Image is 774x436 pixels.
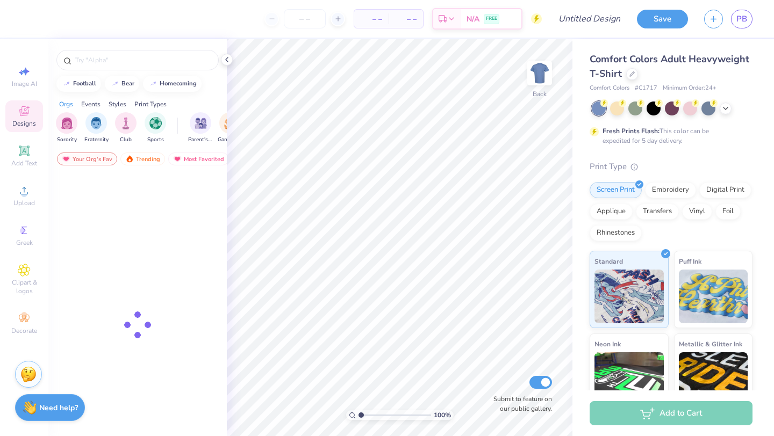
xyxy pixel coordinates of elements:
[590,204,633,220] div: Applique
[679,352,748,406] img: Metallic & Glitter Ink
[679,270,748,323] img: Puff Ink
[125,155,134,163] img: trending.gif
[284,9,326,28] input: – –
[56,112,77,144] button: filter button
[105,76,139,92] button: bear
[467,13,479,25] span: N/A
[637,10,688,28] button: Save
[218,112,242,144] button: filter button
[11,159,37,168] span: Add Text
[61,117,73,129] img: Sorority Image
[679,256,701,267] span: Puff Ink
[149,81,157,87] img: trend_line.gif
[188,112,213,144] div: filter for Parent's Weekend
[12,119,36,128] span: Designs
[168,152,229,165] div: Most Favorited
[361,13,382,25] span: – –
[120,152,165,165] div: Trending
[603,126,735,146] div: This color can be expedited for 5 day delivery.
[12,79,37,88] span: Image AI
[635,84,657,93] span: # C1717
[663,84,716,93] span: Minimum Order: 24 +
[62,155,70,163] img: most_fav.gif
[147,136,164,144] span: Sports
[74,55,212,66] input: Try "Alpha"
[488,394,552,413] label: Submit to feature on our public gallery.
[39,403,78,413] strong: Need help?
[218,136,242,144] span: Game Day
[486,15,497,23] span: FREE
[529,62,550,84] img: Back
[715,204,741,220] div: Foil
[682,204,712,220] div: Vinyl
[188,112,213,144] button: filter button
[134,99,167,109] div: Print Types
[594,256,623,267] span: Standard
[109,99,126,109] div: Styles
[120,136,132,144] span: Club
[143,76,202,92] button: homecoming
[218,112,242,144] div: filter for Game Day
[59,99,73,109] div: Orgs
[84,136,109,144] span: Fraternity
[115,112,137,144] button: filter button
[195,117,207,129] img: Parent's Weekend Image
[590,182,642,198] div: Screen Print
[173,155,182,163] img: most_fav.gif
[115,112,137,144] div: filter for Club
[594,338,621,350] span: Neon Ink
[145,112,166,144] div: filter for Sports
[434,410,451,420] span: 100 %
[590,84,629,93] span: Comfort Colors
[111,81,119,87] img: trend_line.gif
[73,81,96,86] div: football
[594,270,664,323] img: Standard
[81,99,101,109] div: Events
[699,182,751,198] div: Digital Print
[121,81,134,86] div: bear
[636,204,679,220] div: Transfers
[62,81,71,87] img: trend_line.gif
[56,112,77,144] div: filter for Sorority
[90,117,102,129] img: Fraternity Image
[594,352,664,406] img: Neon Ink
[56,76,101,92] button: football
[550,8,629,30] input: Untitled Design
[679,338,742,350] span: Metallic & Glitter Ink
[57,152,117,165] div: Your Org's Fav
[16,238,33,247] span: Greek
[160,81,197,86] div: homecoming
[590,161,752,173] div: Print Type
[5,278,43,295] span: Clipart & logos
[84,112,109,144] div: filter for Fraternity
[149,117,162,129] img: Sports Image
[13,199,35,207] span: Upload
[145,112,166,144] button: filter button
[57,136,77,144] span: Sorority
[533,89,547,99] div: Back
[395,13,417,25] span: – –
[645,182,696,198] div: Embroidery
[590,225,642,241] div: Rhinestones
[736,13,747,25] span: PB
[731,10,752,28] a: PB
[120,117,132,129] img: Club Image
[188,136,213,144] span: Parent's Weekend
[11,326,37,335] span: Decorate
[603,127,660,135] strong: Fresh Prints Flash:
[590,53,749,80] span: Comfort Colors Adult Heavyweight T-Shirt
[84,112,109,144] button: filter button
[224,117,236,129] img: Game Day Image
